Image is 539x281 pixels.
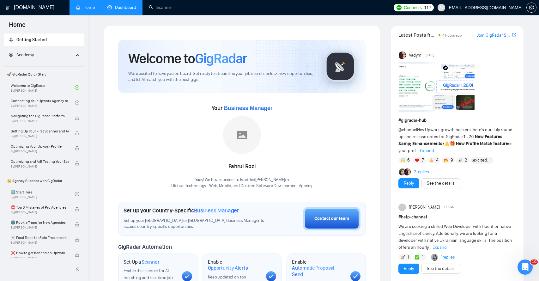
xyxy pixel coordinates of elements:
span: check-circle [75,192,79,196]
span: 10 [530,260,538,265]
img: gigradar-logo.png [324,51,356,82]
h1: Enable [292,259,345,278]
span: We're excited to have you on board. Get ready to streamline your job search, unlock new opportuni... [128,71,314,83]
span: By [PERSON_NAME] [11,150,69,153]
img: Abdul Hanan Asif [431,254,438,261]
h1: Welcome to [128,50,247,67]
span: check-circle [75,85,79,90]
img: ❤️ [415,158,419,162]
code: 1.26 [463,134,474,139]
span: lock [75,131,79,135]
span: lock [75,253,79,257]
span: Hey Upwork growth hackers, here's our July round-up and release notes for GigRadar • is your prof... [398,127,514,153]
span: @channel [398,127,417,132]
span: Scanner [142,259,159,265]
span: check-circle [75,101,79,105]
span: [PERSON_NAME] [409,204,440,211]
span: 9 [451,157,453,163]
a: Reply [404,265,414,272]
button: Contact our team [303,207,360,230]
iframe: Intercom live chat [518,260,533,275]
span: By [PERSON_NAME] [11,226,69,229]
span: Vadym [409,52,421,59]
img: 🙌 [401,158,405,162]
span: Academy [16,52,34,58]
a: 1️⃣ Start HereBy[PERSON_NAME] [11,187,75,201]
span: Navigating the GigRadar Platform [11,113,69,119]
span: Academy [9,52,34,58]
button: Reply [398,178,419,188]
span: Connects: [404,4,423,11]
a: Welcome to GigRadarBy[PERSON_NAME] [11,81,75,95]
img: 🎉 [458,158,463,162]
span: 1 [422,254,423,260]
a: See the details [427,265,455,272]
img: 🔥 [444,158,448,162]
span: Business Manager [194,207,239,214]
span: 117 [424,4,431,11]
span: Business Manager [224,105,272,111]
span: lock [75,116,79,120]
img: Alex B [399,168,406,175]
span: By [PERSON_NAME] [11,241,69,245]
button: See the details [421,178,460,188]
span: By [PERSON_NAME] [11,165,69,168]
span: lock [75,146,79,150]
span: GigRadar Automation [118,243,172,250]
span: We are seeking a skilled Web Developer with fluent or native English proficiency. Additionally, w... [398,224,512,250]
span: Opportunity Alerts [208,265,248,271]
li: Getting Started [4,34,84,46]
span: 1 [490,157,492,163]
span: ☠️ Fatal Traps for Solo Freelancers [11,235,69,241]
span: ⛔ Top 3 Mistakes of Pro Agencies [11,204,69,211]
h1: Set Up a [124,259,159,265]
img: ✅ [415,255,419,260]
span: rocket [9,37,13,42]
span: By [PERSON_NAME] [11,134,69,138]
button: Reply [398,264,419,274]
button: setting [526,3,536,13]
img: placeholder.png [223,116,261,154]
a: Connecting Your Upwork Agency to GigRadarBy[PERSON_NAME] [11,96,75,110]
h1: Enable [208,259,261,271]
span: 🚀 GigRadar Quick Start [4,68,84,81]
span: 1:48 AM [444,205,455,210]
span: 1 [407,254,409,260]
h1: # gigradar-hub [398,117,516,124]
span: 7 [422,157,424,163]
a: searchScanner [149,5,172,10]
span: Latest Posts from the GigRadar Community [398,31,437,39]
span: 6 [407,157,410,163]
span: ⚠️ [444,141,450,146]
img: 👍 [429,158,434,162]
a: 1replies [441,254,455,260]
span: lock [75,237,79,242]
span: Automatic Proposal Send [292,265,345,277]
img: Vadym [399,52,407,59]
div: Fahrul Rozi [171,161,312,172]
img: F09AC4U7ATU-image.png [399,62,475,112]
span: 🌚 Rookie Traps for New Agencies [11,219,69,226]
span: Home [4,20,31,34]
span: GigRadar [195,50,247,67]
span: setting [527,5,536,10]
span: Setting Up Your First Scanner and Auto-Bidder [11,128,69,134]
span: 4 hours ago [442,33,462,38]
span: By [PERSON_NAME] [11,256,69,260]
a: Reply [404,180,414,187]
span: 🎁 [450,141,455,146]
a: Join GigRadar Slack Community [477,32,511,39]
span: By [PERSON_NAME] [11,211,69,214]
strong: New Profile Match feature: [456,141,509,146]
span: By [PERSON_NAME] [11,119,69,123]
span: user [439,5,444,10]
span: Getting Started [16,37,47,42]
a: dashboardDashboard [107,5,136,10]
h1: # help-channel [398,214,516,221]
img: 🚀 [401,255,405,260]
a: See the details [427,180,455,187]
img: upwork-logo.png [397,5,402,10]
span: export [512,32,516,37]
div: Contact our team [314,215,349,222]
span: ❌ How to get banned on Upwork [11,250,69,256]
